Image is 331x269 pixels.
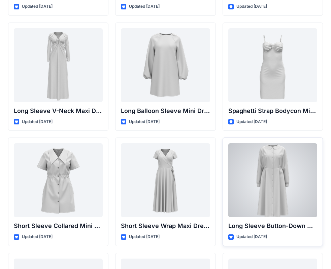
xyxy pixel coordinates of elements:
a: Short Sleeve Wrap Maxi Dress [121,143,210,217]
p: Updated [DATE] [129,118,160,125]
p: Updated [DATE] [236,233,267,240]
p: Short Sleeve Collared Mini Dress with Drawstring Waist [14,221,103,231]
p: Updated [DATE] [22,233,53,240]
p: Updated [DATE] [129,3,160,10]
a: Short Sleeve Collared Mini Dress with Drawstring Waist [14,143,103,217]
a: Long Balloon Sleeve Mini Dress [121,28,210,102]
a: Long Sleeve V-Neck Maxi Dress with Twisted Detail [14,28,103,102]
p: Updated [DATE] [236,118,267,125]
a: Spaghetti Strap Bodycon Mini Dress with Bust Detail [228,28,317,102]
p: Long Balloon Sleeve Mini Dress [121,106,210,116]
p: Spaghetti Strap Bodycon Mini Dress with Bust Detail [228,106,317,116]
p: Updated [DATE] [236,3,267,10]
a: Long Sleeve Button-Down Midi Dress [228,143,317,217]
p: Updated [DATE] [22,3,53,10]
p: Updated [DATE] [22,118,53,125]
p: Updated [DATE] [129,233,160,240]
p: Long Sleeve Button-Down Midi Dress [228,221,317,231]
p: Long Sleeve V-Neck Maxi Dress with Twisted Detail [14,106,103,116]
p: Short Sleeve Wrap Maxi Dress [121,221,210,231]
